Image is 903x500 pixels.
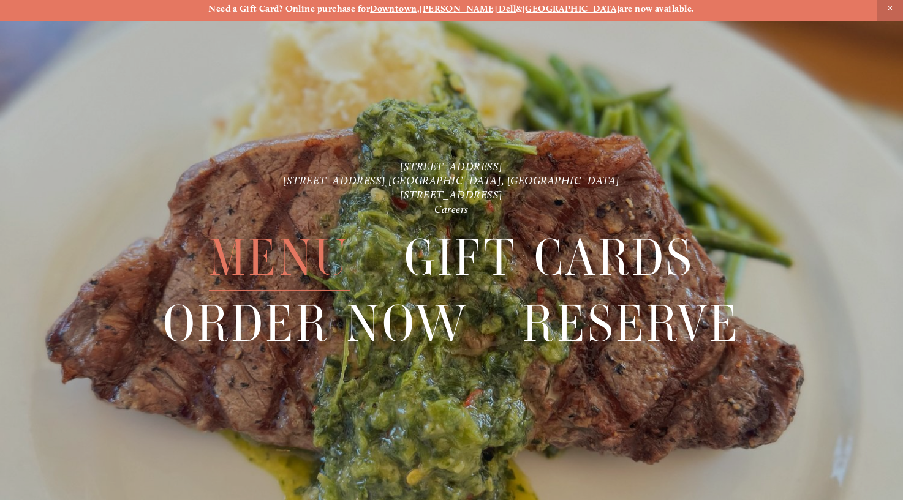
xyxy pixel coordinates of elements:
[516,3,522,14] strong: &
[404,225,694,291] span: Gift Cards
[619,3,694,14] strong: are now available.
[420,3,516,14] a: [PERSON_NAME] Dell
[400,188,503,201] a: [STREET_ADDRESS]
[400,159,503,172] a: [STREET_ADDRESS]
[163,291,469,357] span: Order Now
[163,291,469,356] a: Order Now
[208,3,370,14] strong: Need a Gift Card? Online purchase for
[283,174,620,187] a: [STREET_ADDRESS] [GEOGRAPHIC_DATA], [GEOGRAPHIC_DATA]
[404,225,694,290] a: Gift Cards
[523,291,740,356] a: Reserve
[417,3,420,14] strong: ,
[209,225,350,290] a: Menu
[209,225,350,291] span: Menu
[434,203,469,215] a: Careers
[523,291,740,357] span: Reserve
[523,3,620,14] a: [GEOGRAPHIC_DATA]
[370,3,417,14] a: Downtown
